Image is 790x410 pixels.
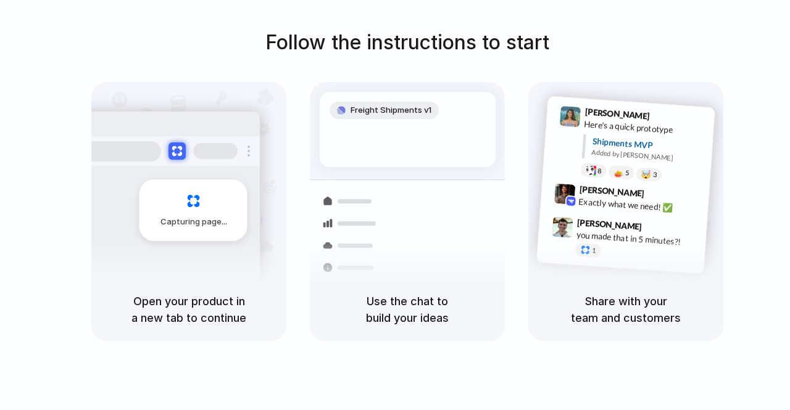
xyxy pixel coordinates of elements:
[641,170,652,179] div: 🤯
[576,228,699,249] div: you made that in 5 minutes?!
[579,182,644,200] span: [PERSON_NAME]
[592,247,596,254] span: 1
[577,216,642,234] span: [PERSON_NAME]
[591,147,705,165] div: Added by [PERSON_NAME]
[543,293,709,326] h5: Share with your team and customers
[584,105,650,123] span: [PERSON_NAME]
[106,293,272,326] h5: Open your product in a new tab to continue
[646,221,671,236] span: 9:47 AM
[648,189,673,203] span: 9:42 AM
[584,118,707,139] div: Here's a quick prototype
[578,195,702,216] div: Exactly what we need! ✅
[597,168,602,174] span: 8
[265,28,549,57] h1: Follow the instructions to start
[653,171,657,178] span: 3
[654,111,679,126] span: 9:41 AM
[160,216,229,228] span: Capturing page
[325,293,490,326] h5: Use the chat to build your ideas
[592,135,706,155] div: Shipments MVP
[625,170,630,176] span: 5
[351,104,431,117] span: Freight Shipments v1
